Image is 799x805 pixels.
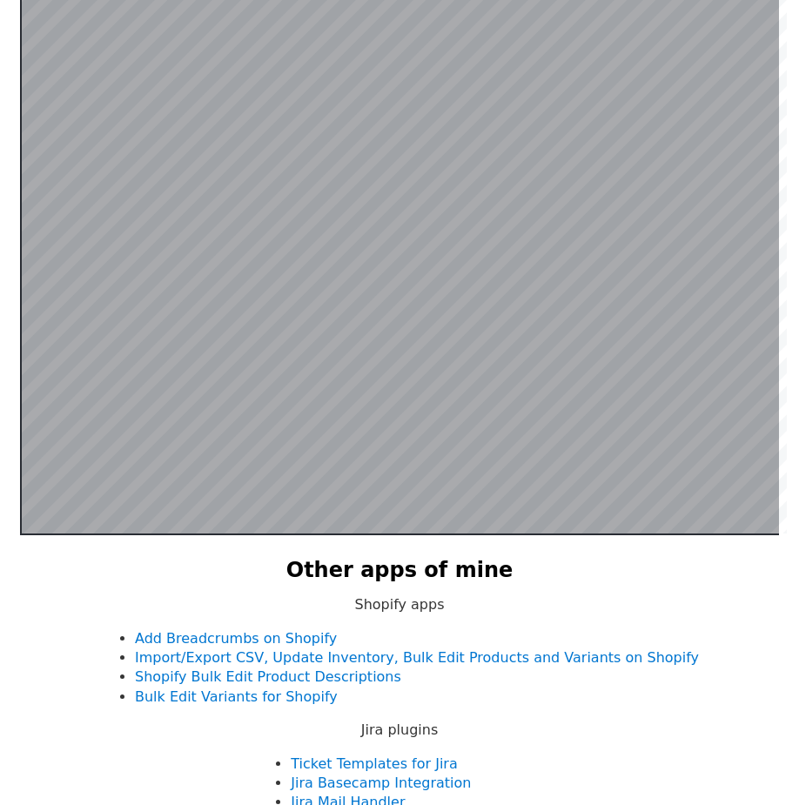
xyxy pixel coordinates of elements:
[291,775,471,791] a: Jira Basecamp Integration
[135,668,401,685] a: Shopify Bulk Edit Product Descriptions
[286,556,514,586] h2: Other apps of mine
[135,649,699,666] a: Import/Export CSV, Update Inventory, Bulk Edit Products and Variants on Shopify
[135,630,337,647] a: Add Breadcrumbs on Shopify
[135,688,338,705] a: Bulk Edit Variants for Shopify
[291,755,457,772] a: Ticket Templates for Jira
